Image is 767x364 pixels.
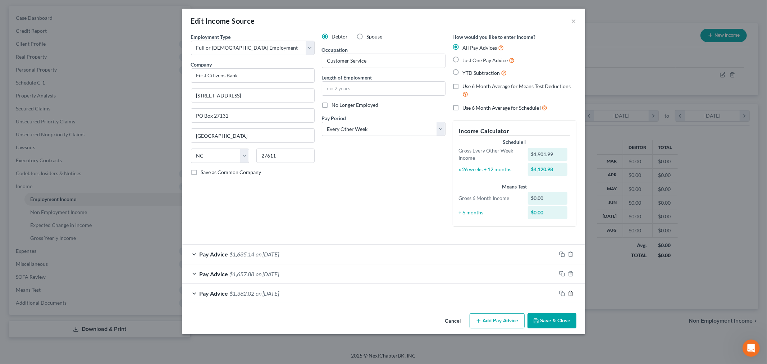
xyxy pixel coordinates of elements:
[191,34,231,40] span: Employment Type
[256,290,279,297] span: on [DATE]
[34,236,40,241] button: Upload attachment
[455,166,525,173] div: x 26 weeks ÷ 12 months
[230,290,255,297] span: $1,382.02
[528,206,567,219] div: $0.00
[256,251,279,258] span: on [DATE]
[201,169,261,175] span: Save as Common Company
[332,102,379,108] span: No Longer Employed
[230,270,255,277] span: $1,657.88
[455,147,525,161] div: Gross Every Other Week Income
[20,4,32,15] img: Profile image for Katie
[439,314,467,328] button: Cancel
[459,138,570,146] div: Schedule I
[332,33,348,40] span: Debtor
[123,233,135,244] button: Send a message…
[743,340,760,357] iframe: To enrich screen reader interactions, please activate Accessibility in Grammarly extension settings
[459,127,570,136] h5: Income Calculator
[455,209,525,216] div: ÷ 6 months
[455,195,525,202] div: Gross 6 Month Income
[463,70,500,76] span: YTD Subtraction
[528,148,567,161] div: $1,901.99
[200,290,228,297] span: Pay Advice
[5,3,18,17] button: go back
[367,33,383,40] span: Spouse
[23,236,28,241] button: Gif picker
[256,149,315,163] input: Enter zip...
[200,270,228,277] span: Pay Advice
[12,61,102,74] b: 🚨ATTN: [GEOGRAPHIC_DATA] of [US_STATE]
[35,4,82,9] h1: [PERSON_NAME]
[12,78,112,128] div: The court has added a new Credit Counseling Field that we need to update upon filing. Please remo...
[230,251,255,258] span: $1,685.14
[191,129,314,142] input: Enter city...
[571,17,576,25] button: ×
[322,54,445,68] input: --
[191,62,212,68] span: Company
[46,236,51,241] button: Start recording
[6,56,138,148] div: Katie says…
[322,82,445,95] input: ex: 2 years
[463,83,571,89] span: Use 6 Month Average for Means Test Deductions
[528,163,567,176] div: $4,120.98
[113,3,126,17] button: Home
[12,133,69,138] div: [PERSON_NAME] • 2m ago
[35,9,67,16] p: Active 3h ago
[6,220,138,233] textarea: Message…
[470,313,525,328] button: Add Pay Advice
[463,105,542,111] span: Use 6 Month Average for Schedule I
[6,56,118,132] div: 🚨ATTN: [GEOGRAPHIC_DATA] of [US_STATE]The court has added a new Credit Counseling Field that we n...
[126,3,139,16] div: Close
[256,270,279,277] span: on [DATE]
[322,74,372,81] label: Length of Employment
[463,57,508,63] span: Just One Pay Advice
[191,109,314,122] input: Unit, Suite, etc...
[191,89,314,103] input: Enter address...
[459,183,570,190] div: Means Test
[191,16,255,26] div: Edit Income Source
[463,45,497,51] span: All Pay Advices
[191,68,315,83] input: Search company by name...
[200,251,228,258] span: Pay Advice
[322,46,348,54] label: Occupation
[322,115,346,121] span: Pay Period
[453,33,536,41] label: How would you like to enter income?
[528,313,576,328] button: Save & Close
[528,192,567,205] div: $0.00
[11,236,17,241] button: Emoji picker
